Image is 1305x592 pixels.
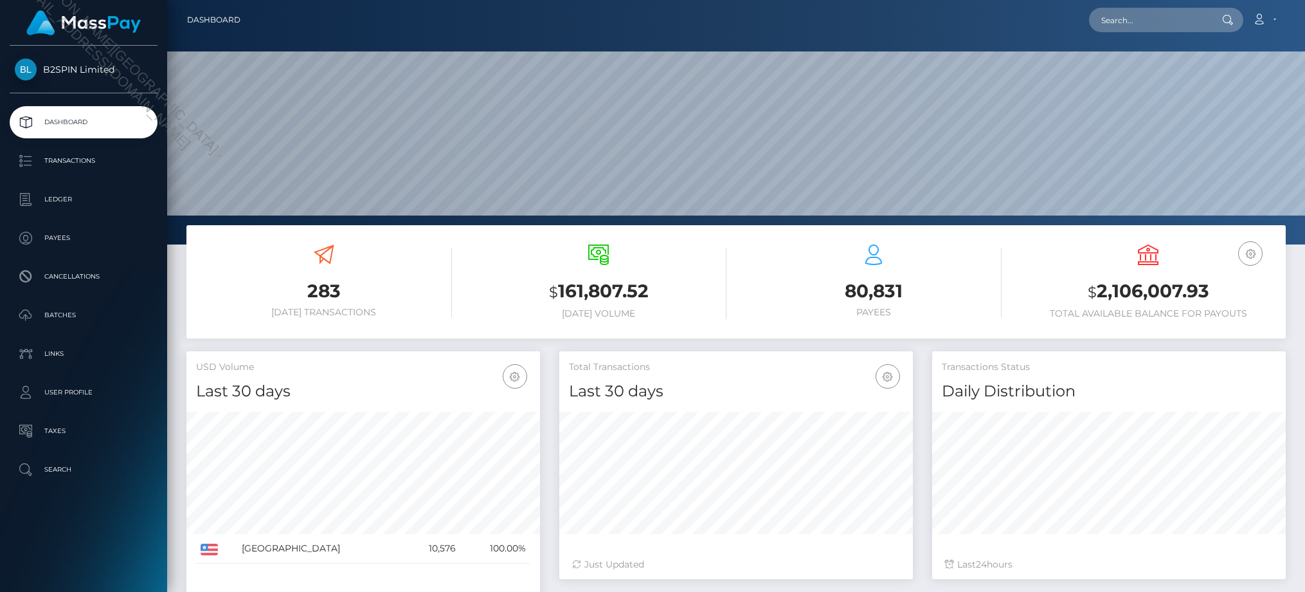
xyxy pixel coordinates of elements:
[572,558,900,571] div: Just Updated
[196,307,452,318] h6: [DATE] Transactions
[10,454,157,486] a: Search
[569,380,903,403] h4: Last 30 days
[15,59,37,80] img: B2SPIN Limited
[10,222,157,254] a: Payees
[15,151,152,171] p: Transactions
[10,145,157,177] a: Transactions
[15,113,152,132] p: Dashboard
[471,279,727,305] h3: 161,807.52
[15,190,152,209] p: Ledger
[15,267,152,286] p: Cancellations
[237,534,404,564] td: [GEOGRAPHIC_DATA]
[10,183,157,216] a: Ledger
[942,361,1276,374] h5: Transactions Status
[471,308,727,319] h6: [DATE] Volume
[26,10,141,35] img: MassPay Logo
[10,299,157,331] a: Batches
[460,534,530,564] td: 100.00%
[10,64,157,75] span: B2SPIN Limited
[1089,8,1210,32] input: Search...
[196,361,530,374] h5: USD Volume
[15,306,152,325] p: Batches
[746,307,1002,318] h6: Payees
[976,559,987,570] span: 24
[569,361,903,374] h5: Total Transactions
[15,383,152,402] p: User Profile
[1021,308,1277,319] h6: Total Available Balance for Payouts
[187,6,240,33] a: Dashboard
[10,376,157,409] a: User Profile
[10,106,157,138] a: Dashboard
[201,544,218,555] img: US.png
[10,415,157,447] a: Taxes
[1088,283,1097,301] small: $
[942,380,1276,403] h4: Daily Distribution
[196,279,452,304] h3: 283
[404,534,460,564] td: 10,576
[15,228,152,248] p: Payees
[15,344,152,364] p: Links
[549,283,558,301] small: $
[196,380,530,403] h4: Last 30 days
[945,558,1273,571] div: Last hours
[10,338,157,370] a: Links
[1021,279,1277,305] h3: 2,106,007.93
[15,421,152,441] p: Taxes
[10,261,157,293] a: Cancellations
[746,279,1002,304] h3: 80,831
[15,460,152,479] p: Search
